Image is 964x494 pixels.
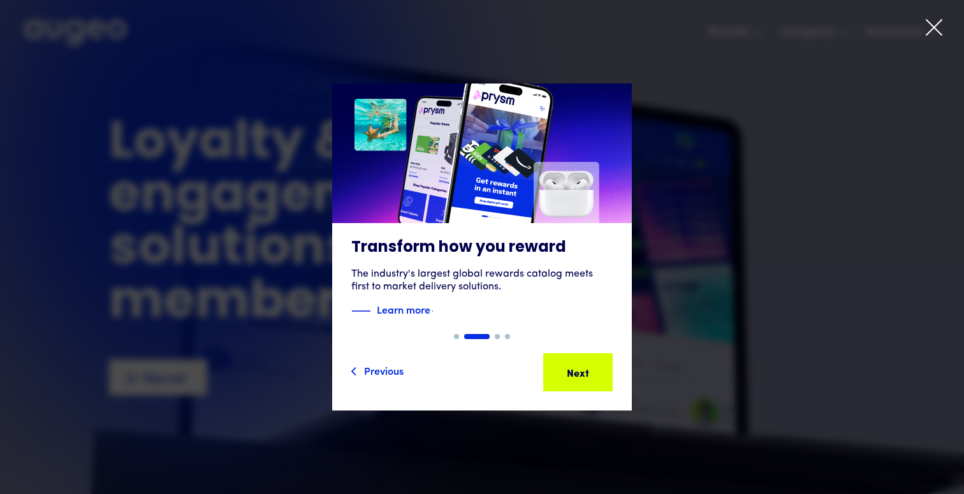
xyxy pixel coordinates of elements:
[351,303,370,319] img: Blue decorative line
[351,238,613,258] h3: Transform how you reward
[332,84,632,334] a: Transform how you rewardThe industry's largest global rewards catalog meets first to market deliv...
[464,334,490,339] div: Show slide 2 of 4
[543,353,613,391] a: Next
[432,303,451,319] img: Blue text arrow
[495,334,500,339] div: Show slide 3 of 4
[377,302,430,316] strong: Learn more
[454,334,459,339] div: Show slide 1 of 4
[505,334,510,339] div: Show slide 4 of 4
[364,363,404,378] div: Previous
[351,268,613,293] div: The industry's largest global rewards catalog meets first to market delivery solutions.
